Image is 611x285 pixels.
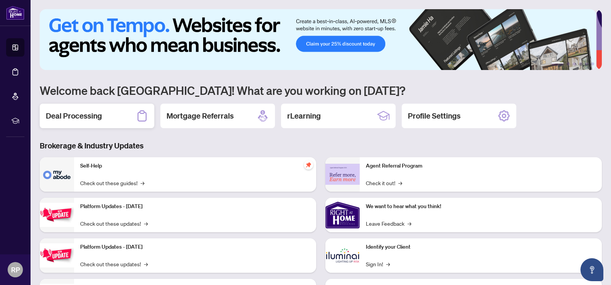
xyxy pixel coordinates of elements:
img: Slide 0 [40,9,596,70]
a: Sign In!→ [366,260,390,268]
button: 4 [579,62,582,65]
span: RP [11,264,20,275]
span: → [144,219,148,228]
h1: Welcome back [GEOGRAPHIC_DATA]! What are you working on [DATE]? [40,83,602,98]
span: → [407,219,411,228]
button: 6 [591,62,594,65]
h2: rLearning [287,111,321,121]
a: Leave Feedback→ [366,219,411,228]
a: Check it out!→ [366,179,402,187]
a: Check out these updates!→ [80,219,148,228]
span: → [398,179,402,187]
button: Open asap [580,258,603,281]
p: Platform Updates - [DATE] [80,243,310,251]
h2: Deal Processing [46,111,102,121]
span: → [144,260,148,268]
button: 1 [551,62,564,65]
span: pushpin [304,160,313,169]
p: Identify your Client [366,243,596,251]
img: Agent Referral Program [325,164,360,185]
h2: Profile Settings [408,111,461,121]
p: Agent Referral Program [366,162,596,170]
a: Check out these updates!→ [80,260,148,268]
span: → [141,179,144,187]
img: We want to hear what you think! [325,198,360,232]
h2: Mortgage Referrals [166,111,234,121]
img: Identify your Client [325,238,360,273]
button: 2 [567,62,570,65]
a: Check out these guides!→ [80,179,144,187]
img: logo [6,6,24,20]
p: Platform Updates - [DATE] [80,202,310,211]
button: 5 [585,62,588,65]
img: Platform Updates - July 21, 2025 [40,203,74,227]
img: Platform Updates - July 8, 2025 [40,243,74,267]
h3: Brokerage & Industry Updates [40,140,602,151]
p: We want to hear what you think! [366,202,596,211]
button: 3 [573,62,576,65]
span: → [386,260,390,268]
img: Self-Help [40,157,74,192]
p: Self-Help [80,162,310,170]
